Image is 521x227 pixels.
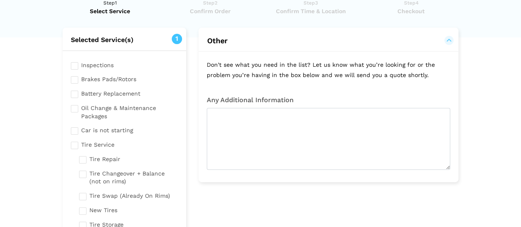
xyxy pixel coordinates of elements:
[172,34,182,44] span: 1
[207,96,450,104] h3: Any Additional Information
[199,51,458,88] p: Don't see what you need in the list? Let us know what you’re looking for or the problem you’re ha...
[63,36,187,44] h2: Selected Service(s)
[63,7,158,15] span: Select Service
[364,7,459,15] span: Checkout
[263,7,358,15] span: Confirm Time & Location
[207,36,450,46] button: Other
[163,7,258,15] span: Confirm Order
